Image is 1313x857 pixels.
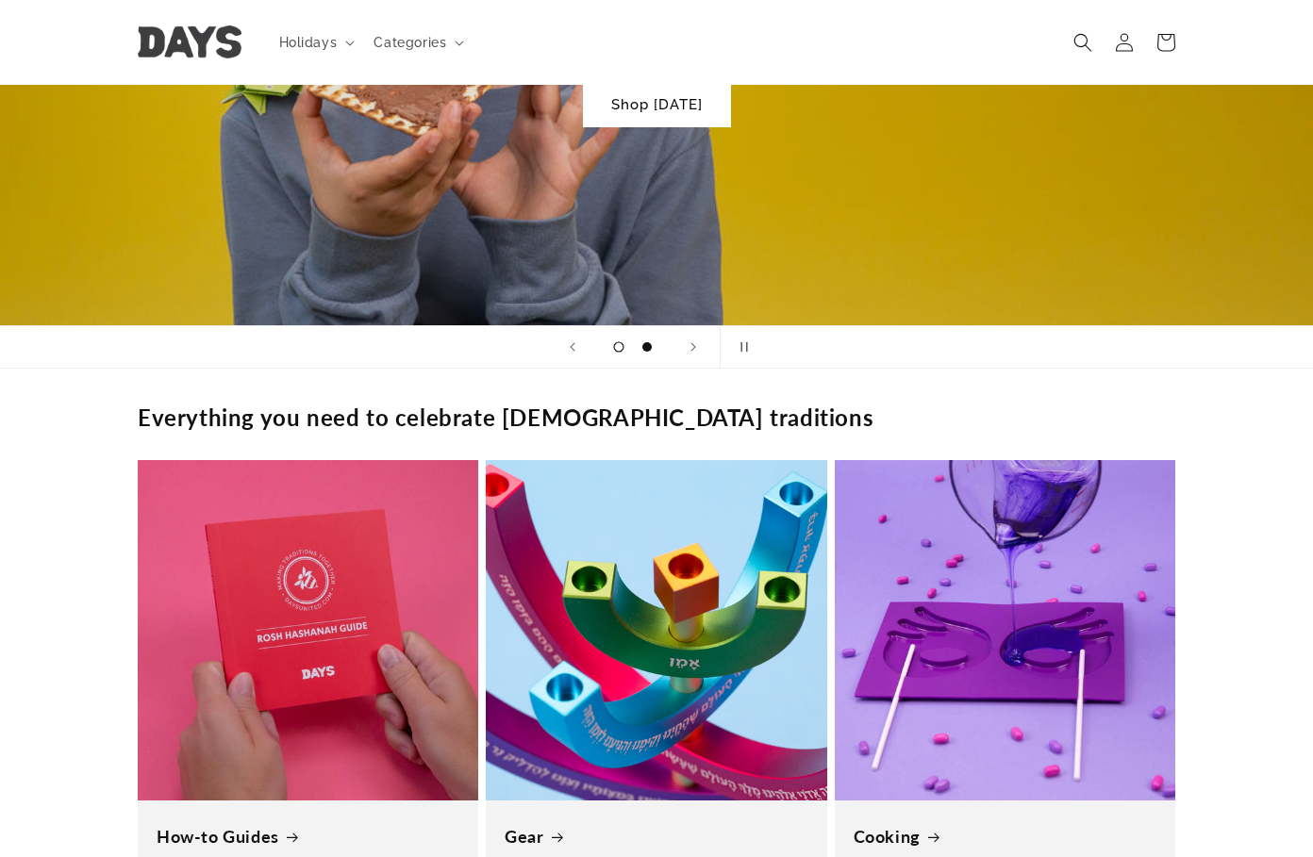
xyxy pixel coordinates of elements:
[633,333,661,361] button: Load slide 2 of 2
[138,26,241,59] img: Days United
[279,34,338,51] span: Holidays
[268,23,363,62] summary: Holidays
[1062,22,1104,63] summary: Search
[583,83,731,127] a: Shop [DATE]
[505,826,807,848] a: Gear
[605,333,633,361] button: Load slide 1 of 2
[720,326,761,368] button: Pause slideshow
[552,326,593,368] button: Previous slide
[374,34,446,51] span: Categories
[673,326,714,368] button: Next slide
[854,826,1156,848] a: Cooking
[362,23,472,62] summary: Categories
[157,826,459,848] a: How-to Guides
[138,403,873,432] h2: Everything you need to celebrate [DEMOGRAPHIC_DATA] traditions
